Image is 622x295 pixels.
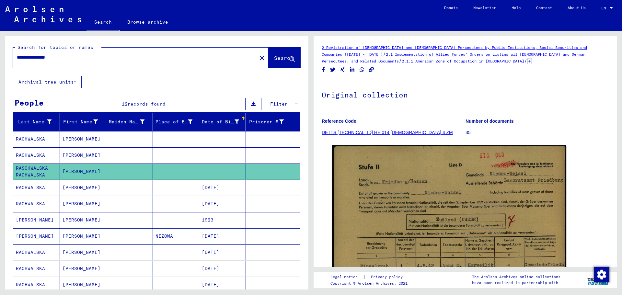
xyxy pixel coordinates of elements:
mat-cell: [DATE] [199,180,246,196]
button: Share on WhatsApp [359,66,365,74]
button: Clear [256,51,269,64]
button: Search [269,48,300,68]
div: Prisoner # [248,117,292,127]
mat-cell: RACHWALSKA [13,277,60,293]
div: Date of Birth [202,119,239,125]
img: Arolsen_neg.svg [5,6,81,22]
a: Search [86,14,120,31]
mat-cell: [DATE] [199,261,246,277]
mat-label: Search for topics or names [17,44,93,50]
mat-cell: [PERSON_NAME] [60,180,107,196]
mat-cell: [DATE] [199,277,246,293]
mat-cell: RACHWALSKA [13,147,60,163]
a: 2.1.1 American Zone of Occupation in [GEOGRAPHIC_DATA] [402,59,524,63]
a: 2.1 Implementation of Allied Forces’ Orders on Listing all [DEMOGRAPHIC_DATA] and German Persecut... [322,52,585,63]
div: Last Name [16,117,60,127]
mat-cell: RACHWALSKA [13,244,60,260]
button: Share on Xing [339,66,346,74]
div: Date of Birth [202,117,247,127]
p: have been realized in partnership with [472,280,560,286]
h1: Original collection [322,80,609,108]
mat-cell: RACHWALSKA [13,180,60,196]
span: / [399,58,402,64]
a: Browse archive [120,14,176,30]
mat-cell: RASCHWALSKA RACHWALSKA [13,164,60,179]
div: Change consent [593,267,609,282]
mat-cell: [PERSON_NAME] [60,131,107,147]
a: DE ITS [TECHNICAL_ID] HE 014 [DEMOGRAPHIC_DATA] 4 ZM [322,130,453,135]
div: First Name [63,119,98,125]
mat-cell: RACHWALSKA [13,131,60,147]
span: Search [274,55,294,61]
span: records found [128,101,166,107]
b: Reference Code [322,119,356,124]
a: Legal notice [330,274,363,280]
button: Share on LinkedIn [349,66,356,74]
mat-header-cell: Last Name [13,113,60,131]
mat-cell: [PERSON_NAME] [13,212,60,228]
div: | [330,274,410,280]
mat-cell: [PERSON_NAME] [60,147,107,163]
div: People [15,97,44,108]
span: / [383,51,386,57]
mat-cell: [PERSON_NAME] [60,277,107,293]
div: Maiden Name [109,117,153,127]
mat-header-cell: Prisoner # [246,113,300,131]
b: Number of documents [466,119,514,124]
span: EN [601,6,608,10]
div: Maiden Name [109,119,144,125]
mat-header-cell: Maiden Name [106,113,153,131]
button: Copy link [368,66,375,74]
mat-cell: RACHWALSKA [13,196,60,212]
a: Privacy policy [366,274,410,280]
button: Share on Facebook [320,66,327,74]
button: Archival tree units [13,76,82,88]
div: Place of Birth [155,117,201,127]
mat-cell: RACHWALSKA [13,261,60,277]
div: First Name [63,117,106,127]
mat-header-cell: Date of Birth [199,113,246,131]
mat-header-cell: Place of Birth [153,113,200,131]
mat-cell: [PERSON_NAME] [60,164,107,179]
mat-cell: NIZOWA [153,228,200,244]
mat-cell: [DATE] [199,196,246,212]
p: 35 [466,129,609,136]
mat-cell: [DATE] [199,244,246,260]
a: 2 Registration of [DEMOGRAPHIC_DATA] and [DEMOGRAPHIC_DATA] Persecutees by Public Institutions, S... [322,45,587,57]
span: / [524,58,527,64]
span: Filter [270,101,288,107]
img: Change consent [594,267,609,282]
div: Place of Birth [155,119,193,125]
mat-cell: [PERSON_NAME] [60,244,107,260]
p: Copyright © Arolsen Archives, 2021 [330,280,410,286]
mat-cell: [PERSON_NAME] [60,228,107,244]
button: Filter [265,98,293,110]
div: Last Name [16,119,52,125]
mat-cell: [PERSON_NAME] [13,228,60,244]
mat-header-cell: First Name [60,113,107,131]
mat-cell: [PERSON_NAME] [60,212,107,228]
mat-cell: [PERSON_NAME] [60,261,107,277]
div: Prisoner # [248,119,284,125]
span: 12 [122,101,128,107]
button: Share on Twitter [329,66,336,74]
mat-cell: 1923 [199,212,246,228]
p: The Arolsen Archives online collections [472,274,560,280]
img: yv_logo.png [586,272,610,288]
mat-cell: [PERSON_NAME] [60,196,107,212]
mat-cell: [DATE] [199,228,246,244]
mat-icon: close [258,54,266,62]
